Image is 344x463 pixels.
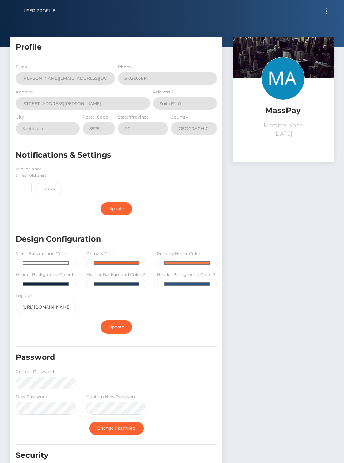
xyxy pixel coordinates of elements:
[86,251,116,257] label: Primary Color
[89,422,144,435] a: Change Password
[16,234,186,245] h5: Design Configuration
[171,114,188,120] label: Country
[16,352,186,363] h5: Password
[16,42,217,53] h5: Profile
[16,293,35,299] label: Logo Url:
[101,202,132,215] a: Update
[16,272,73,278] label: Header Background Color 1
[16,369,54,375] label: Current Password
[238,121,328,138] p: Member since [DATE]
[16,64,29,70] label: E-mail
[157,251,200,257] label: Primary Hover Color
[157,272,215,278] label: Header Background Color 3
[16,450,186,461] h5: Security
[233,37,334,104] img: ...
[153,89,174,95] label: Address 2
[101,320,132,334] a: Update
[118,64,132,70] label: Phone
[16,251,67,257] label: Menu Background Color
[16,114,24,120] label: City
[16,394,47,400] label: New Password
[16,89,33,95] label: Address
[320,6,333,16] button: Toggle navigation
[238,105,328,116] h5: MassPay
[16,166,62,179] label: Min. balance threshold alert
[83,114,108,120] label: Postal Code
[86,272,145,278] label: Header Background Color 2
[24,3,55,18] a: User Profile
[16,150,186,161] h5: Notifications & Settings
[118,114,149,120] label: State/Province
[86,394,137,400] label: Confirm New Password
